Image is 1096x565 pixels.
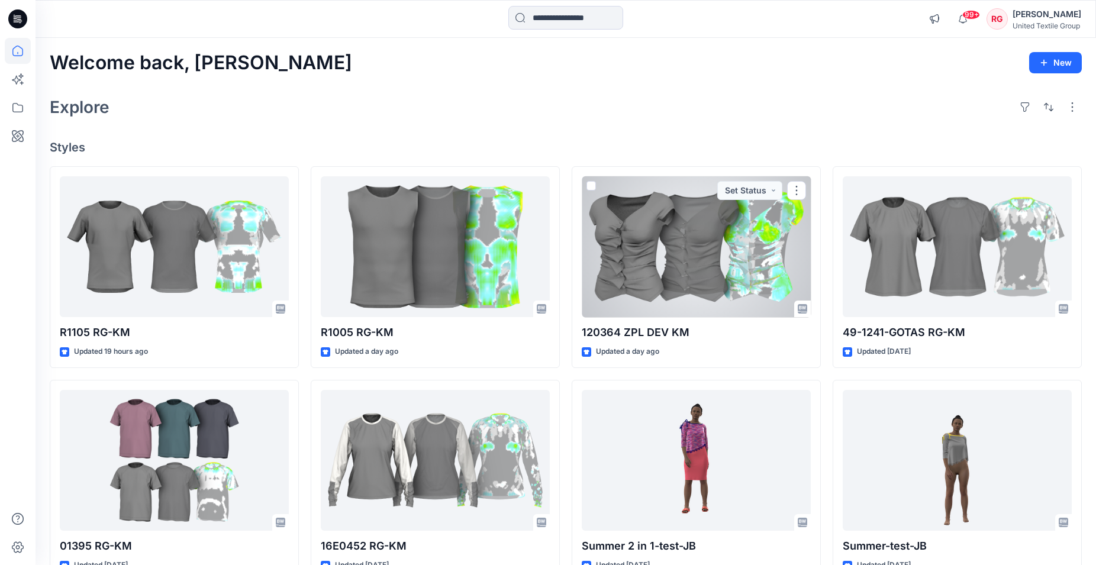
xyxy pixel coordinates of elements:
p: 49-1241-GOTAS RG-KM [843,324,1072,341]
div: RG [987,8,1008,30]
p: 01395 RG-KM [60,538,289,554]
p: R1005 RG-KM [321,324,550,341]
p: Updated a day ago [596,346,659,358]
a: 49-1241-GOTAS RG-KM [843,176,1072,318]
button: New [1029,52,1082,73]
a: 01395 RG-KM [60,390,289,531]
p: Updated 19 hours ago [74,346,148,358]
p: R1105 RG-KM [60,324,289,341]
span: 99+ [962,10,980,20]
div: United Textile Group [1013,21,1081,30]
a: R1105 RG-KM [60,176,289,318]
a: 16E0452 RG-KM [321,390,550,531]
p: Updated [DATE] [857,346,911,358]
a: Summer-test-JB [843,390,1072,531]
a: Summer 2 in 1-test-JB [582,390,811,531]
p: Summer 2 in 1-test-JB [582,538,811,554]
p: Summer-test-JB [843,538,1072,554]
h4: Styles [50,140,1082,154]
a: 120364 ZPL DEV KM [582,176,811,318]
p: 120364 ZPL DEV KM [582,324,811,341]
p: Updated a day ago [335,346,398,358]
h2: Explore [50,98,109,117]
div: [PERSON_NAME] [1013,7,1081,21]
a: R1005 RG-KM [321,176,550,318]
h2: Welcome back, [PERSON_NAME] [50,52,352,74]
p: 16E0452 RG-KM [321,538,550,554]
